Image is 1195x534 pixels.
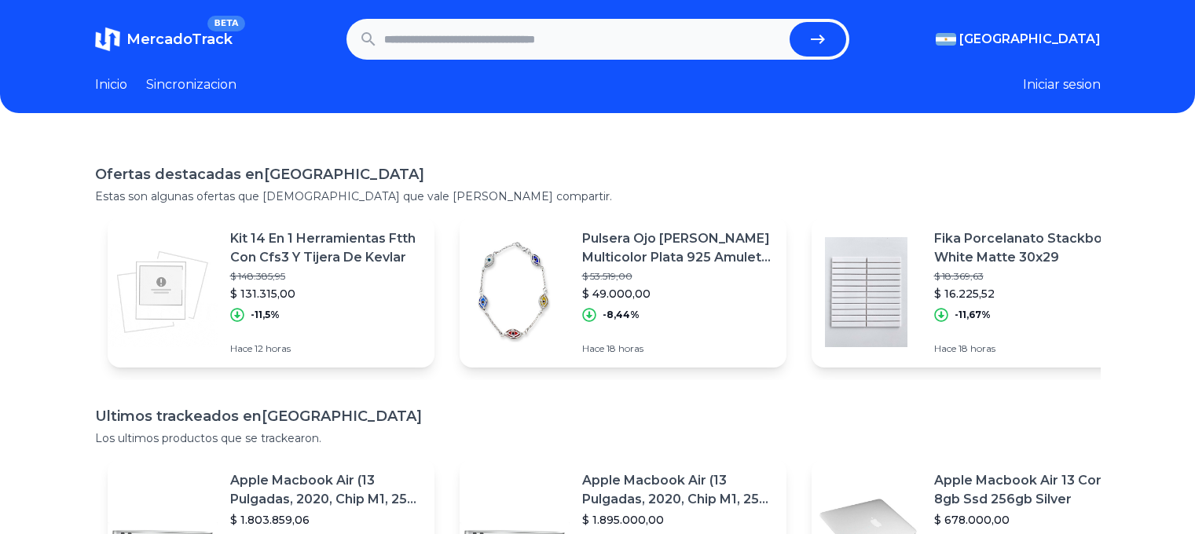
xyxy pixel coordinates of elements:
[460,237,570,347] img: Featured image
[934,229,1126,267] p: Fika Porcelanato Stackbond White Matte 30x29
[936,30,1101,49] button: [GEOGRAPHIC_DATA]
[230,342,422,355] p: Hace 12 horas
[95,163,1101,185] h1: Ofertas destacadas en [GEOGRAPHIC_DATA]
[460,217,786,368] a: Featured imagePulsera Ojo [PERSON_NAME] Multicolor Plata 925 Amuleto Joyasmayre$ 53.519,00$ 49.00...
[955,309,991,321] p: -11,67%
[108,217,434,368] a: Featured imageKit 14 En 1 Herramientas Ftth Con Cfs3 Y Tijera De Kevlar$ 148.385,95$ 131.315,00-1...
[95,27,120,52] img: MercadoTrack
[108,237,218,347] img: Featured image
[934,471,1126,509] p: Apple Macbook Air 13 Core I5 8gb Ssd 256gb Silver
[230,286,422,302] p: $ 131.315,00
[582,270,774,283] p: $ 53.519,00
[582,512,774,528] p: $ 1.895.000,00
[934,342,1126,355] p: Hace 18 horas
[95,27,233,52] a: MercadoTrackBETA
[936,33,956,46] img: Argentina
[812,237,922,347] img: Featured image
[95,430,1101,446] p: Los ultimos productos que se trackearon.
[934,512,1126,528] p: $ 678.000,00
[582,471,774,509] p: Apple Macbook Air (13 Pulgadas, 2020, Chip M1, 256 Gb De Ssd, 8 Gb De Ram) - Plata
[251,309,280,321] p: -11,5%
[230,270,422,283] p: $ 148.385,95
[230,229,422,267] p: Kit 14 En 1 Herramientas Ftth Con Cfs3 Y Tijera De Kevlar
[582,342,774,355] p: Hace 18 horas
[1023,75,1101,94] button: Iniciar sesion
[959,30,1101,49] span: [GEOGRAPHIC_DATA]
[126,31,233,48] span: MercadoTrack
[95,188,1101,204] p: Estas son algunas ofertas que [DEMOGRAPHIC_DATA] que vale [PERSON_NAME] compartir.
[146,75,236,94] a: Sincronizacion
[934,286,1126,302] p: $ 16.225,52
[207,16,244,31] span: BETA
[812,217,1138,368] a: Featured imageFika Porcelanato Stackbond White Matte 30x29$ 18.369,63$ 16.225,52-11,67%Hace 18 horas
[582,229,774,267] p: Pulsera Ojo [PERSON_NAME] Multicolor Plata 925 Amuleto Joyasmayre
[582,286,774,302] p: $ 49.000,00
[230,471,422,509] p: Apple Macbook Air (13 Pulgadas, 2020, Chip M1, 256 Gb De Ssd, 8 Gb De Ram) - Plata
[95,75,127,94] a: Inicio
[230,512,422,528] p: $ 1.803.859,06
[934,270,1126,283] p: $ 18.369,63
[95,405,1101,427] h1: Ultimos trackeados en [GEOGRAPHIC_DATA]
[603,309,640,321] p: -8,44%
